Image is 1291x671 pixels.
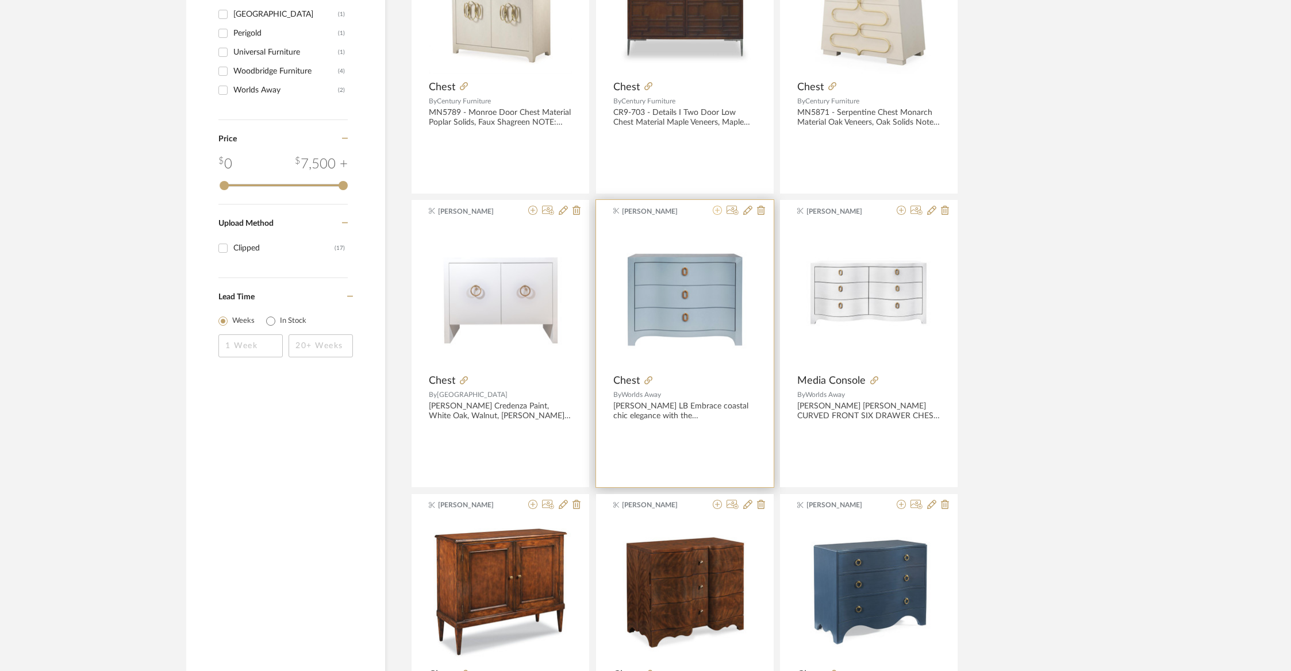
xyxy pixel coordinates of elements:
div: (17) [335,239,345,257]
div: [PERSON_NAME] LB Embrace coastal chic elegance with the [PERSON_NAME] LB chest! This exquisite cu... [613,402,756,421]
div: (1) [338,24,345,43]
input: 20+ Weeks [289,334,353,357]
div: Universal Furniture [233,43,338,61]
span: [GEOGRAPHIC_DATA] [437,391,508,398]
div: MN5871 - Serpentine Chest Monarch Material Oak Veneers, Oak Solids Notes White-washed finish case... [797,108,940,128]
span: By [613,98,621,105]
span: Century Furniture [621,98,675,105]
img: Chest [613,225,756,368]
div: 0 [218,154,232,175]
div: 0 [797,225,940,368]
img: Media Console [797,225,940,368]
label: In Stock [280,315,306,327]
div: [GEOGRAPHIC_DATA] [233,5,338,24]
label: Weeks [232,315,255,327]
span: [PERSON_NAME] [622,500,694,510]
span: Chest [429,81,455,94]
span: [PERSON_NAME] [806,500,879,510]
div: [PERSON_NAME] [PERSON_NAME] CURVED FRONT SIX DRAWER CHEST IN TEXTURED WHITE LINEN [797,402,940,421]
span: Chest [797,81,824,94]
div: (4) [338,62,345,80]
div: 7,500 + [295,154,348,175]
span: By [797,391,805,398]
div: Clipped [233,239,335,257]
div: MN5789 - Monroe Door Chest Material Poplar Solids, Faux Shagreen NOTE: AVAILABLE ONLY AS SHOWN [429,108,572,128]
span: Media Console [797,375,866,387]
div: [PERSON_NAME] Credenza Paint, White Oak, Walnut, [PERSON_NAME], Grasscloth [429,402,572,421]
span: Worlds Away [621,391,661,398]
img: Chest [613,519,756,662]
span: Price [218,135,237,143]
div: CR9-703 - Details I Two Door Low Chest Material Maple Veneers, Maple Solids Distressing Level Ver... [613,108,756,128]
div: (1) [338,43,345,61]
div: (1) [338,5,345,24]
span: By [613,391,621,398]
div: 0 [613,225,756,368]
span: By [429,98,437,105]
span: By [797,98,805,105]
span: [PERSON_NAME] [438,206,510,217]
span: Chest [613,375,640,387]
span: Chest [429,375,455,387]
span: Worlds Away [805,391,845,398]
span: [PERSON_NAME] [438,500,510,510]
span: Century Furniture [437,98,491,105]
span: Century Furniture [805,98,859,105]
div: Woodbridge Furniture [233,62,338,80]
input: 1 Week [218,334,283,357]
span: Chest [613,81,640,94]
img: Chest [429,519,572,662]
div: (2) [338,81,345,99]
span: [PERSON_NAME] [806,206,879,217]
img: Chest [429,225,572,368]
span: By [429,391,437,398]
span: Upload Method [218,219,274,227]
span: Lead Time [218,293,255,301]
span: [PERSON_NAME] [622,206,694,217]
div: Perigold [233,24,338,43]
img: Chest [797,519,940,662]
div: Worlds Away [233,81,338,99]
